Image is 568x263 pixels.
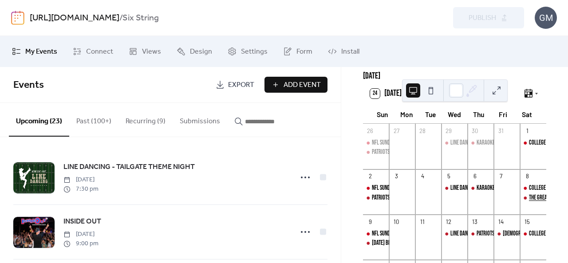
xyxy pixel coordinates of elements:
a: Settings [221,39,274,63]
div: 12 [445,218,453,226]
div: 30 [471,127,479,135]
div: The Great Escape – The Journey Experience [520,193,546,202]
div: Tue [418,105,442,124]
div: 11 [418,218,426,226]
div: LINE DANCING [450,184,477,192]
span: 7:30 pm [63,184,99,194]
a: My Events [5,39,64,63]
a: INSIDE OUT [63,216,101,228]
span: Add Event [284,80,321,90]
div: Karaoke Thursdays [468,184,494,192]
span: Events [13,75,44,95]
div: PATRIOTS PRE & POST GAME [477,229,529,238]
div: Karaoke Thursdays [468,138,494,147]
div: Karaoke Thursdays [477,184,518,192]
div: LINE DANCING [442,138,468,147]
span: [DATE] [63,175,99,184]
div: 3 [392,173,400,181]
div: 5 [445,173,453,181]
div: COLLEGE FOOTBALL SATURDAYS [520,184,546,192]
span: My Events [25,47,57,57]
div: LINE DANCING [442,229,468,238]
div: CREED FISHER [494,229,520,238]
div: Mon [394,105,418,124]
b: / [119,10,122,27]
div: 8 [523,173,531,181]
div: COLLEGE FOOTBALL SATURDAYS [520,229,546,238]
span: Views [142,47,161,57]
span: INSIDE OUT [63,216,101,227]
div: 31 [497,127,505,135]
span: [DATE] [63,230,99,239]
div: 4 [418,173,426,181]
span: 9:00 pm [63,239,99,248]
div: 13 [471,218,479,226]
div: PATRIOTS PRE & POST GAME [372,193,424,202]
a: Connect [66,39,120,63]
div: 29 [445,127,453,135]
div: 2 [366,173,374,181]
div: [DATE] [363,70,546,83]
button: Upcoming (23) [9,103,69,137]
div: Sun [370,105,394,124]
div: 7 [497,173,505,181]
div: 6 [471,173,479,181]
div: [DATE] BRUNCH [372,239,402,247]
div: NFL SUNDAYS [372,138,397,147]
div: Thu [467,105,491,124]
div: 15 [523,218,531,226]
div: 27 [392,127,400,135]
a: LINE DANCING - TAILGATE THEME NIGHT [63,161,195,173]
button: Add Event [264,77,327,93]
button: Past (100+) [69,103,118,136]
button: Recurring (9) [118,103,173,136]
b: Six String [122,10,159,27]
button: 24[DATE] [367,86,405,101]
img: logo [11,11,24,25]
div: PATRIOTS PRE & POST GAME [363,193,389,202]
div: 26 [366,127,374,135]
div: NFL SUNDAYS [363,138,389,147]
div: LINE DANCING [450,138,477,147]
div: COLLEGE FOOTBALL SATURDAYS [520,138,546,147]
div: NFL SUNDAYS [372,229,397,238]
div: 1 [523,127,531,135]
span: Design [190,47,212,57]
span: Install [341,47,359,57]
div: LINE DANCING [450,229,477,238]
div: NFL SUNDAYS [363,229,389,238]
div: NFL SUNDAYS [372,184,397,192]
div: 28 [418,127,426,135]
div: Fri [491,105,515,124]
a: Views [122,39,168,63]
div: 9 [366,218,374,226]
a: Export [209,77,261,93]
div: LINE DANCING [442,184,468,192]
div: NFL SUNDAYS [363,184,389,192]
div: GM [535,7,557,29]
div: SUNDAY BRUNCH [363,239,389,247]
span: Export [228,80,254,90]
div: 10 [392,218,400,226]
a: [URL][DOMAIN_NAME] [30,10,119,27]
span: Settings [241,47,268,57]
button: Submissions [173,103,227,136]
div: PATRIOTS PRE & POST GAME [468,229,494,238]
a: Design [170,39,219,63]
div: Karaoke Thursdays [477,138,518,147]
div: Sat [515,105,539,124]
a: Install [321,39,366,63]
span: Connect [86,47,113,57]
div: Wed [442,105,466,124]
div: 14 [497,218,505,226]
a: Form [276,39,319,63]
span: Form [296,47,312,57]
div: PATRIOTS PRE & POST GAME [363,148,389,157]
div: PATRIOTS PRE & POST GAME [372,148,424,157]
